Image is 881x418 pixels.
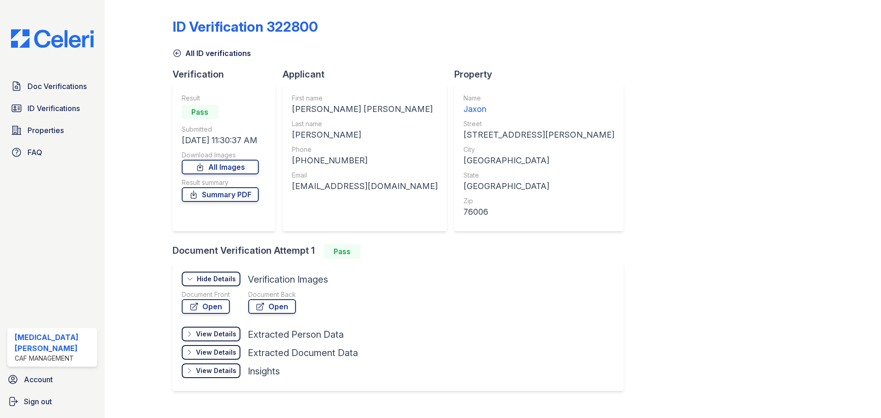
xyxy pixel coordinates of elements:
[173,68,283,81] div: Verification
[182,134,259,147] div: [DATE] 11:30:37 AM
[4,29,101,48] img: CE_Logo_Blue-a8612792a0a2168367f1c8372b55b34899dd931a85d93a1a3d3e32e68fde9ad4.png
[28,125,64,136] span: Properties
[182,160,259,174] a: All Images
[248,365,280,378] div: Insights
[463,154,614,167] div: [GEOGRAPHIC_DATA]
[463,119,614,128] div: Street
[292,119,438,128] div: Last name
[7,143,97,162] a: FAQ
[7,121,97,139] a: Properties
[28,147,42,158] span: FAQ
[463,145,614,154] div: City
[292,171,438,180] div: Email
[463,128,614,141] div: [STREET_ADDRESS][PERSON_NAME]
[182,187,259,202] a: Summary PDF
[182,125,259,134] div: Submitted
[292,103,438,116] div: [PERSON_NAME] [PERSON_NAME]
[248,328,344,341] div: Extracted Person Data
[292,180,438,193] div: [EMAIL_ADDRESS][DOMAIN_NAME]
[292,94,438,103] div: First name
[182,105,218,119] div: Pass
[182,299,230,314] a: Open
[24,374,53,385] span: Account
[182,150,259,160] div: Download Images
[4,392,101,411] a: Sign out
[24,396,52,407] span: Sign out
[15,332,94,354] div: [MEDICAL_DATA][PERSON_NAME]
[7,99,97,117] a: ID Verifications
[292,128,438,141] div: [PERSON_NAME]
[4,370,101,389] a: Account
[196,366,236,375] div: View Details
[463,171,614,180] div: State
[28,81,87,92] span: Doc Verifications
[28,103,80,114] span: ID Verifications
[173,18,318,35] div: ID Verification 322800
[182,290,230,299] div: Document Front
[324,244,361,259] div: Pass
[463,180,614,193] div: [GEOGRAPHIC_DATA]
[842,381,872,409] iframe: chat widget
[182,178,259,187] div: Result summary
[292,154,438,167] div: [PHONE_NUMBER]
[15,354,94,363] div: CAF Management
[248,346,358,359] div: Extracted Document Data
[463,206,614,218] div: 76006
[197,274,236,284] div: Hide Details
[182,94,259,103] div: Result
[248,273,328,286] div: Verification Images
[7,77,97,95] a: Doc Verifications
[463,196,614,206] div: Zip
[196,348,236,357] div: View Details
[292,145,438,154] div: Phone
[173,244,631,259] div: Document Verification Attempt 1
[248,290,296,299] div: Document Back
[463,94,614,103] div: Name
[463,94,614,116] a: Name Jaxon
[196,329,236,339] div: View Details
[463,103,614,116] div: Jaxon
[454,68,631,81] div: Property
[173,48,251,59] a: All ID verifications
[248,299,296,314] a: Open
[283,68,454,81] div: Applicant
